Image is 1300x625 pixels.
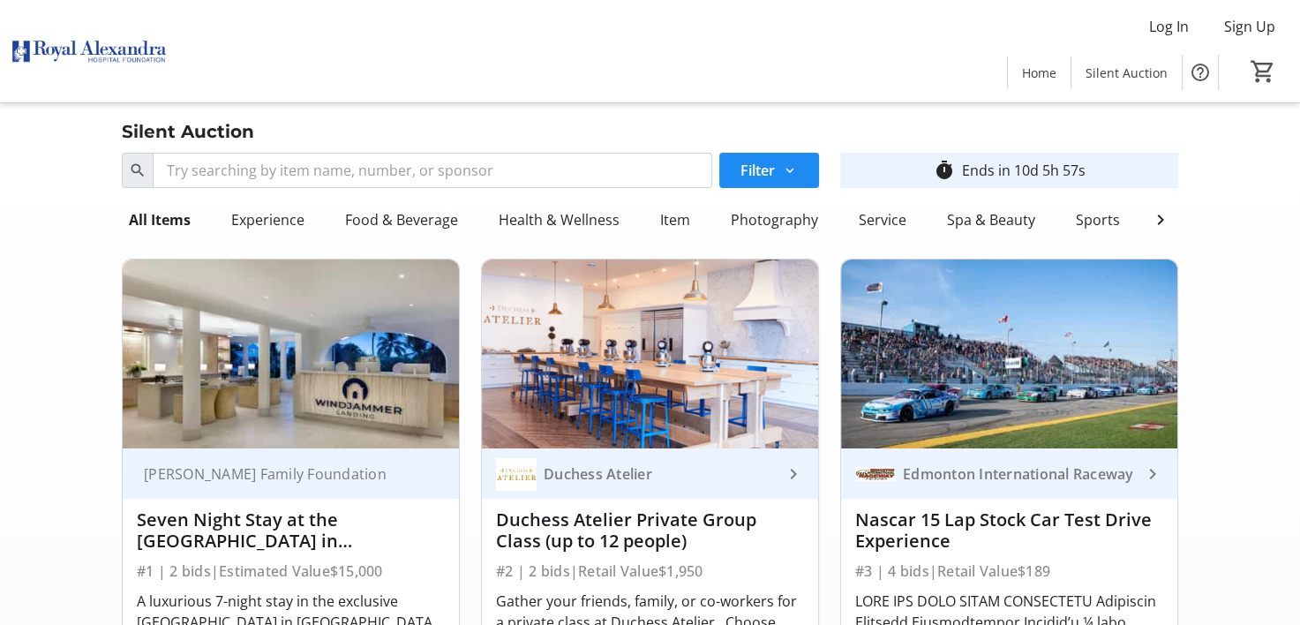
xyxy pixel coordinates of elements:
[1086,64,1168,82] span: Silent Auction
[724,202,825,237] div: Photography
[137,465,424,483] div: [PERSON_NAME] Family Foundation
[940,202,1042,237] div: Spa & Beauty
[1071,56,1182,89] a: Silent Auction
[482,448,818,499] a: Duchess AtelierDuchess Atelier
[496,559,804,584] div: #2 | 2 bids | Retail Value $1,950
[896,465,1142,483] div: Edmonton International Raceway
[153,153,712,188] input: Try searching by item name, number, or sponsor
[1210,12,1289,41] button: Sign Up
[496,509,804,552] div: Duchess Atelier Private Group Class (up to 12 people)
[11,7,168,95] img: Royal Alexandra Hospital Foundation's Logo
[933,160,954,181] mat-icon: timer_outline
[1183,55,1218,90] button: Help
[1224,16,1275,37] span: Sign Up
[841,260,1177,448] img: Nascar 15 Lap Stock Car Test Drive Experience
[1149,16,1189,37] span: Log In
[855,454,896,494] img: Edmonton International Raceway
[224,202,312,237] div: Experience
[653,202,697,237] div: Item
[1135,12,1203,41] button: Log In
[855,509,1163,552] div: Nascar 15 Lap Stock Car Test Drive Experience
[111,117,265,146] div: Silent Auction
[719,153,819,188] button: Filter
[740,160,775,181] span: Filter
[1069,202,1127,237] div: Sports
[1142,463,1163,485] mat-icon: keyboard_arrow_right
[122,202,198,237] div: All Items
[137,509,445,552] div: Seven Night Stay at the [GEOGRAPHIC_DATA] in [GEOGRAPHIC_DATA][PERSON_NAME] + $5K Travel Voucher
[338,202,465,237] div: Food & Beverage
[537,465,783,483] div: Duchess Atelier
[783,463,804,485] mat-icon: keyboard_arrow_right
[852,202,913,237] div: Service
[961,160,1085,181] div: Ends in 10d 5h 57s
[482,260,818,448] img: Duchess Atelier Private Group Class (up to 12 people)
[1022,64,1056,82] span: Home
[1247,56,1279,87] button: Cart
[123,260,459,448] img: Seven Night Stay at the Windjammer Landing Resort in St. Lucia + $5K Travel Voucher
[841,448,1177,499] a: Edmonton International RacewayEdmonton International Raceway
[855,559,1163,584] div: #3 | 4 bids | Retail Value $189
[137,559,445,584] div: #1 | 2 bids | Estimated Value $15,000
[496,454,537,494] img: Duchess Atelier
[492,202,627,237] div: Health & Wellness
[1008,56,1071,89] a: Home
